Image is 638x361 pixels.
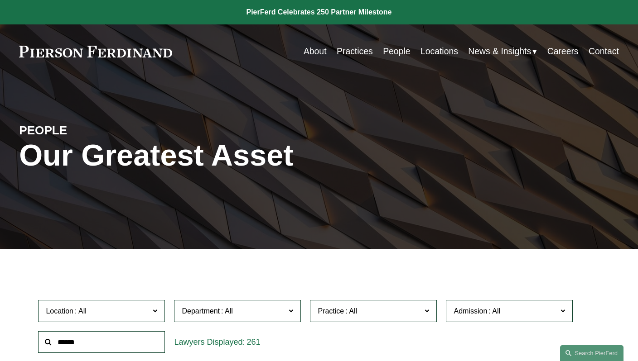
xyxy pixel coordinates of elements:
[247,337,261,347] span: 261
[547,43,579,60] a: Careers
[468,43,537,60] a: folder dropdown
[304,43,327,60] a: About
[589,43,619,60] a: Contact
[454,307,487,315] span: Admission
[318,307,344,315] span: Practice
[19,123,169,138] h4: PEOPLE
[420,43,458,60] a: Locations
[468,43,531,59] span: News & Insights
[46,307,73,315] span: Location
[560,345,623,361] a: Search this site
[337,43,373,60] a: Practices
[19,138,419,172] h1: Our Greatest Asset
[383,43,410,60] a: People
[182,307,220,315] span: Department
